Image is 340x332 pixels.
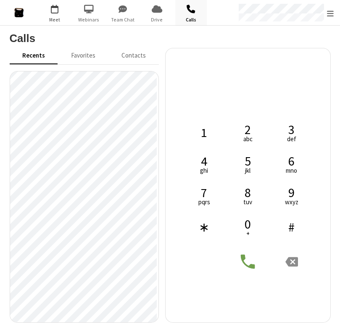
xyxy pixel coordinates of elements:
[245,155,251,167] span: 5
[243,136,253,142] span: abc
[108,48,159,64] button: Contacts
[288,221,295,233] span: #
[285,199,298,205] span: wxyz
[39,16,71,24] span: Meet
[288,155,295,167] span: 6
[276,148,307,180] button: 6mno
[287,136,296,142] span: def
[58,48,108,64] button: Favorites
[10,48,58,64] button: Recents
[201,155,207,167] span: 4
[198,199,210,205] span: pqrs
[73,16,105,24] span: Webinars
[276,117,307,148] button: 3def
[232,148,264,180] button: 5jkl
[107,16,139,24] span: Team Chat
[232,117,264,148] button: 2abc
[276,211,307,243] button: #
[245,123,251,136] span: 2
[201,126,207,139] span: 1
[188,211,220,243] button: ∗
[201,186,207,199] span: 7
[188,117,220,148] button: 1
[276,180,307,211] button: 9wxyz
[188,148,220,180] button: 4ghi
[245,167,250,174] span: jkl
[288,186,295,199] span: 9
[199,221,209,233] span: ∗
[245,218,251,230] span: 0
[200,167,208,174] span: ghi
[188,180,220,211] button: 7pqrs
[141,16,173,24] span: Drive
[245,186,251,199] span: 8
[288,123,295,136] span: 3
[185,90,311,117] h4: Phone number
[232,180,264,211] button: 8tuv
[243,199,252,205] span: tuv
[232,211,264,243] button: 0+
[286,167,297,174] span: mno
[13,6,25,19] img: rex-staging
[175,16,207,24] span: Calls
[246,230,250,237] span: +
[10,32,331,44] h3: Calls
